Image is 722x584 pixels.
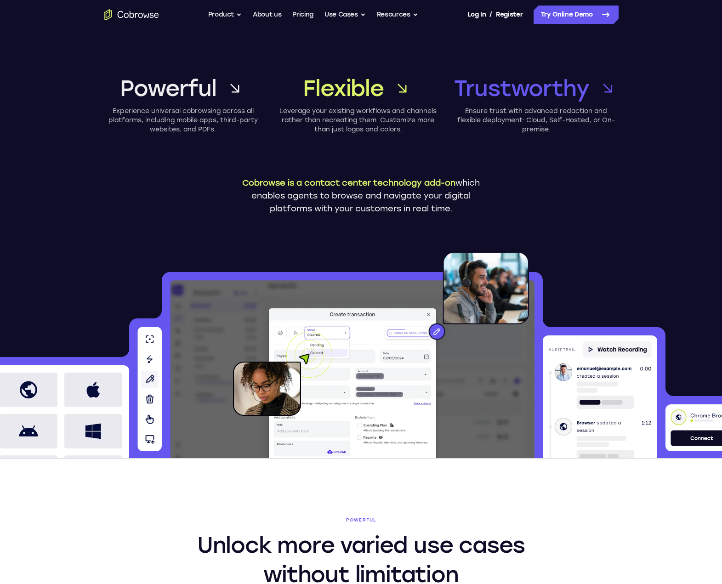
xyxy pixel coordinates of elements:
span: Flexible [303,74,383,103]
span: / [489,9,492,20]
button: Use Cases [324,6,366,24]
p: Ensure trust with advanced redaction and flexible deployment: Cloud, Self-Hosted, or On-premise. [454,107,619,134]
a: Flexible [279,74,438,103]
a: Try Online Demo [534,6,619,24]
a: Pricing [292,6,313,24]
img: Blurry app dashboard [170,280,535,458]
p: Leverage your existing workflows and channels rather than recreating them. Customize more than ju... [279,107,438,134]
a: Trustworthy [454,74,619,103]
img: Agent tools [137,327,162,451]
p: which enables agents to browse and navigate your digital platforms with your customers in real time. [235,176,488,215]
span: Cobrowse is a contact center technology add-on [242,178,455,188]
a: Powerful [104,74,262,103]
img: A customer holding their phone [233,332,332,416]
a: About us [253,6,281,24]
a: Register [496,6,523,24]
a: Go to the home page [104,9,159,20]
button: Product [208,6,242,24]
img: An agent with a headset [387,252,529,349]
span: Powerful [120,74,216,103]
button: Resources [377,6,418,24]
img: Agent and customer interacting during a co-browsing session [265,306,440,458]
a: Log In [467,6,486,24]
p: Experience universal cobrowsing across all platforms, including mobile apps, third-party websites... [104,107,262,134]
span: Trustworthy [454,74,589,103]
img: Device info with connect button [665,404,722,451]
span: Powerful [185,517,538,523]
img: Audit trail [543,335,657,458]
